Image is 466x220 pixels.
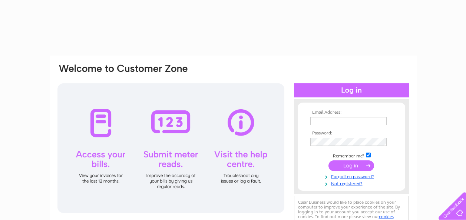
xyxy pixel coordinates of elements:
[308,110,394,115] th: Email Address:
[308,151,394,159] td: Remember me?
[310,180,394,187] a: Not registered?
[310,173,394,180] a: Forgotten password?
[308,131,394,136] th: Password:
[328,160,374,171] input: Submit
